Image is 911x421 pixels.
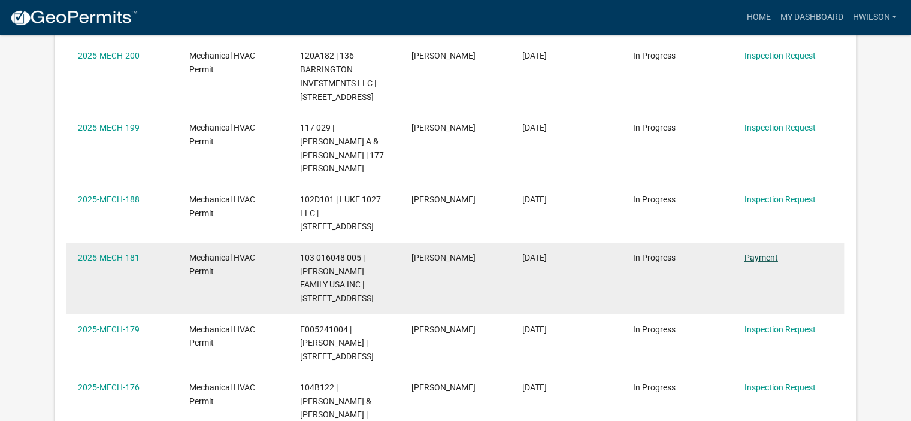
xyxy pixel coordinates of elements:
span: 117 029 | KALEY LYNN A & KEVIN P | 177 Rockville Raod [300,123,384,173]
span: Mechanical HVAC Permit [189,325,255,348]
span: Haden Wilson [411,253,476,262]
span: Haden Wilson [411,325,476,334]
span: Mechanical HVAC Permit [189,51,255,74]
span: 08/21/2025 [522,123,547,132]
a: hwilson [848,6,901,29]
a: Inspection Request [744,195,816,204]
span: Haden Wilson [411,51,476,60]
a: 2025-MECH-199 [78,123,140,132]
a: 2025-MECH-176 [78,383,140,392]
span: Haden Wilson [411,383,476,392]
a: Payment [744,253,778,262]
a: 2025-MECH-188 [78,195,140,204]
span: Haden Wilson [411,123,476,132]
span: Haden Wilson [411,195,476,204]
a: Inspection Request [744,325,816,334]
span: Mechanical HVAC Permit [189,123,255,146]
span: 07/28/2025 [522,253,547,262]
span: 120A182 | 136 BARRINGTON INVESTMENTS LLC | 354 Pine Street Lane [300,51,376,101]
a: My Dashboard [775,6,848,29]
a: 2025-MECH-181 [78,253,140,262]
span: In Progress [633,253,676,262]
span: In Progress [633,325,676,334]
span: In Progress [633,383,676,392]
span: 102D101 | LUKE 1027 LLC | 354 Pine Street Lane [300,195,381,232]
span: 08/21/2025 [522,51,547,60]
a: Inspection Request [744,51,816,60]
span: Mechanical HVAC Permit [189,253,255,276]
a: Home [741,6,775,29]
span: 07/22/2025 [522,383,547,392]
span: In Progress [633,195,676,204]
span: 103 016048 005 | NATHE FAMILY USA INC | 354 Pine Street Lane [300,253,374,303]
span: 08/05/2025 [522,195,547,204]
a: Inspection Request [744,383,816,392]
span: Mechanical HVAC Permit [189,383,255,406]
a: 2025-MECH-200 [78,51,140,60]
span: E005241004 | PIPER MICHAEL | 354 Pine Street Lane [300,325,374,362]
span: In Progress [633,123,676,132]
span: In Progress [633,51,676,60]
a: Inspection Request [744,123,816,132]
a: 2025-MECH-179 [78,325,140,334]
span: Mechanical HVAC Permit [189,195,255,218]
span: 07/24/2025 [522,325,547,334]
